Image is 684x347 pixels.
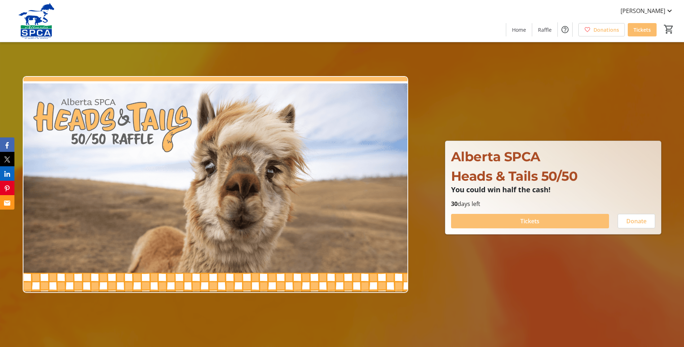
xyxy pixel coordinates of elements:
[451,200,458,208] span: 30
[621,6,665,15] span: [PERSON_NAME]
[512,26,526,34] span: Home
[626,217,647,225] span: Donate
[520,217,539,225] span: Tickets
[618,214,655,228] button: Donate
[451,149,540,164] span: Alberta SPCA
[662,23,675,36] button: Cart
[615,5,680,17] button: [PERSON_NAME]
[451,199,655,208] p: days left
[538,26,552,34] span: Raffle
[628,23,657,36] a: Tickets
[532,23,557,36] a: Raffle
[578,23,625,36] a: Donations
[593,26,619,34] span: Donations
[4,3,69,39] img: Alberta SPCA's Logo
[23,76,408,293] img: Campaign CTA Media Photo
[451,186,655,194] p: You could win half the cash!
[451,214,609,228] button: Tickets
[506,23,532,36] a: Home
[558,22,572,37] button: Help
[634,26,651,34] span: Tickets
[451,168,578,184] span: Heads & Tails 50/50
